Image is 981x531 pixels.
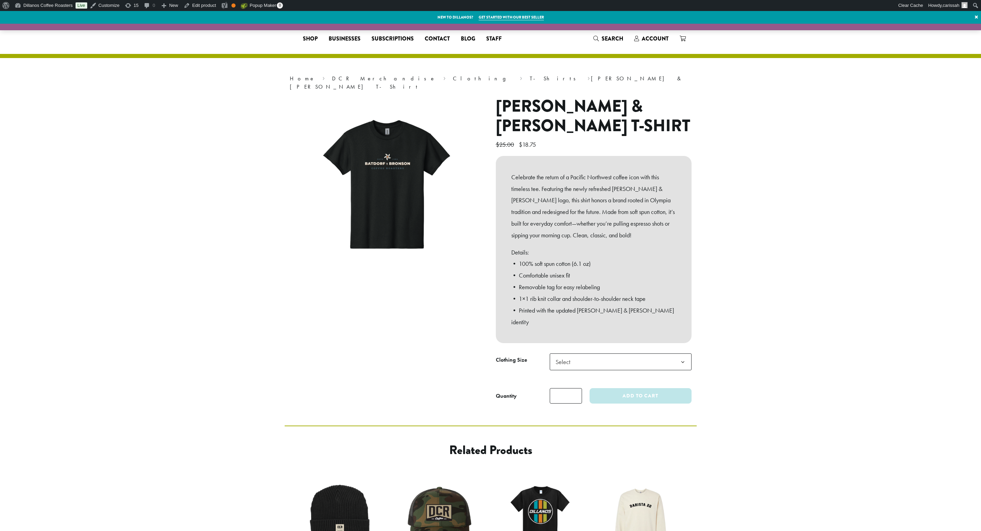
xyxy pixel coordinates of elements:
[943,3,959,8] span: carissah
[231,3,236,8] div: OK
[486,35,502,43] span: Staff
[277,2,283,9] span: 0
[530,75,580,82] a: T-Shirts
[496,140,516,148] bdi: 25.00
[588,72,590,83] span: ›
[332,75,436,82] a: DCR Merchandise
[511,171,676,241] p: Celebrate the return of a Pacific Northwest coffee icon with this timeless tee. Featuring the new...
[553,355,577,369] span: Select
[76,2,87,9] a: Live
[443,72,446,83] span: ›
[481,33,507,44] a: Staff
[496,392,517,400] div: Quantity
[550,388,582,404] input: Product quantity
[461,35,475,43] span: Blog
[520,72,522,83] span: ›
[496,355,550,365] label: Clothing Size
[425,35,450,43] span: Contact
[550,353,692,370] span: Select
[511,247,676,328] p: Details: • 100% soft spun cotton (6.1 oz) • Comfortable unisex fit • Removable tag for easy relab...
[479,14,544,20] a: Get started with our best seller
[642,35,669,43] span: Account
[290,75,315,82] a: Home
[519,140,538,148] bdi: 18.75
[588,33,629,44] a: Search
[297,33,323,44] a: Shop
[602,35,623,43] span: Search
[322,72,325,83] span: ›
[496,140,499,148] span: $
[972,11,981,23] a: ×
[372,35,414,43] span: Subscriptions
[290,75,692,91] nav: Breadcrumb
[590,388,691,404] button: Add to cart
[496,97,692,136] h1: [PERSON_NAME] & [PERSON_NAME] T-Shirt
[519,140,522,148] span: $
[329,35,361,43] span: Businesses
[303,35,318,43] span: Shop
[340,443,641,457] h2: Related products
[453,75,513,82] a: Clothing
